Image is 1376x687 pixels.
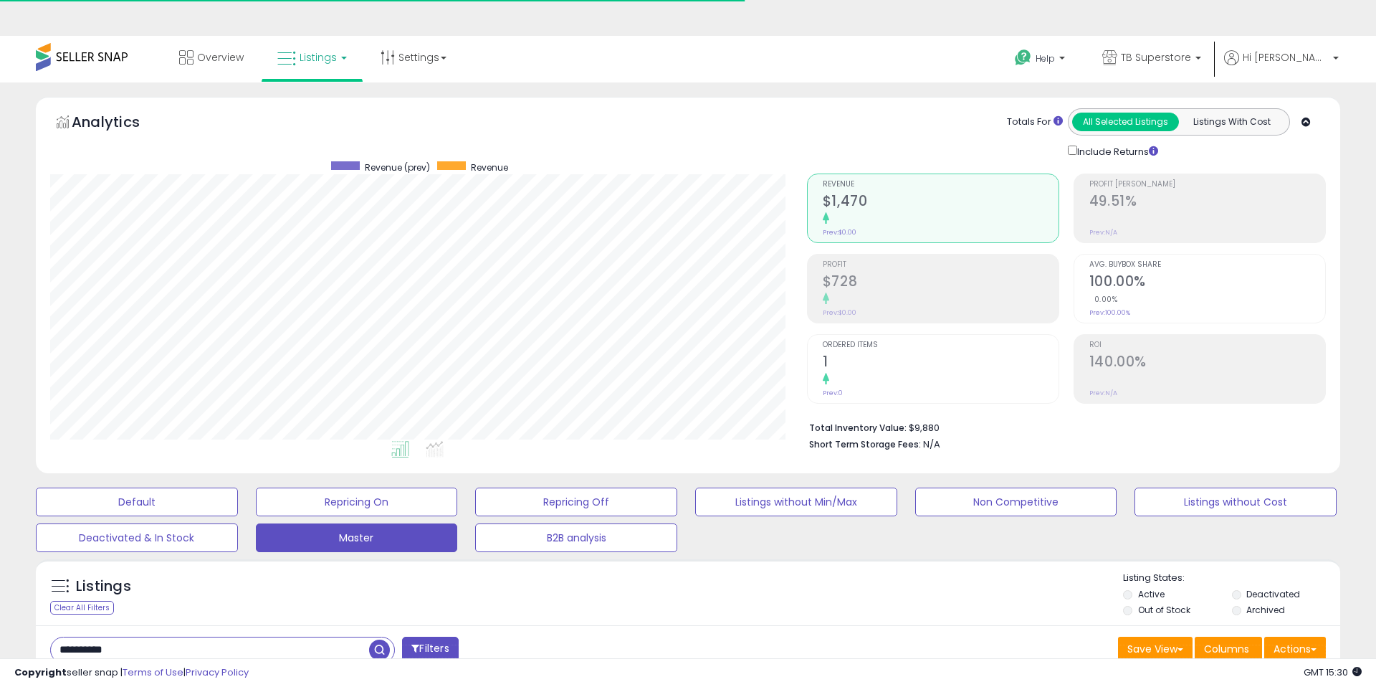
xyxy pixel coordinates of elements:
[1224,50,1339,82] a: Hi [PERSON_NAME]
[36,488,238,516] button: Default
[1089,308,1130,317] small: Prev: 100.00%
[197,50,244,65] span: Overview
[915,488,1117,516] button: Non Competitive
[168,36,254,79] a: Overview
[1057,143,1175,159] div: Include Returns
[823,228,856,237] small: Prev: $0.00
[823,273,1059,293] h2: $728
[14,665,67,679] strong: Copyright
[1243,50,1329,65] span: Hi [PERSON_NAME]
[1089,341,1325,349] span: ROI
[1091,36,1212,82] a: TB Superstore
[267,36,358,79] a: Listings
[1089,354,1325,373] h2: 140.00%
[1007,115,1063,129] div: Totals For
[823,193,1059,212] h2: $1,470
[475,523,677,552] button: B2B analysis
[1118,637,1193,661] button: Save View
[300,50,337,65] span: Listings
[256,523,458,552] button: Master
[1178,113,1285,131] button: Listings With Cost
[823,354,1059,373] h2: 1
[1089,389,1117,397] small: Prev: N/A
[1121,50,1191,65] span: TB Superstore
[76,577,131,597] h5: Listings
[823,389,843,397] small: Prev: 0
[471,161,508,174] span: Revenue
[923,437,940,451] span: N/A
[823,181,1059,189] span: Revenue
[1036,52,1055,65] span: Help
[1134,488,1337,516] button: Listings without Cost
[1014,49,1032,67] i: Get Help
[1195,637,1262,661] button: Columns
[1072,113,1179,131] button: All Selected Listings
[402,637,458,662] button: Filters
[365,161,430,174] span: Revenue (prev)
[1089,273,1325,293] h2: 100.00%
[1304,665,1362,679] span: 2025-08-15 15:30 GMT
[186,665,249,679] a: Privacy Policy
[823,341,1059,349] span: Ordered Items
[1089,261,1325,269] span: Avg. Buybox Share
[809,418,1315,435] li: $9,880
[123,665,183,679] a: Terms of Use
[1089,294,1118,305] small: 0.00%
[1003,38,1079,82] a: Help
[809,422,907,434] b: Total Inventory Value:
[1089,193,1325,212] h2: 49.51%
[823,261,1059,269] span: Profit
[36,523,238,552] button: Deactivated & In Stock
[1138,604,1190,616] label: Out of Stock
[809,438,921,450] b: Short Term Storage Fees:
[475,488,677,516] button: Repricing Off
[1089,228,1117,237] small: Prev: N/A
[1264,637,1326,661] button: Actions
[14,666,249,680] div: seller snap | |
[1246,604,1285,616] label: Archived
[1123,572,1339,585] p: Listing States:
[1138,588,1165,600] label: Active
[50,601,114,615] div: Clear All Filters
[256,488,458,516] button: Repricing On
[1246,588,1300,600] label: Deactivated
[370,36,457,79] a: Settings
[695,488,897,516] button: Listings without Min/Max
[1089,181,1325,189] span: Profit [PERSON_NAME]
[823,308,856,317] small: Prev: $0.00
[72,112,168,136] h5: Analytics
[1204,642,1249,656] span: Columns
